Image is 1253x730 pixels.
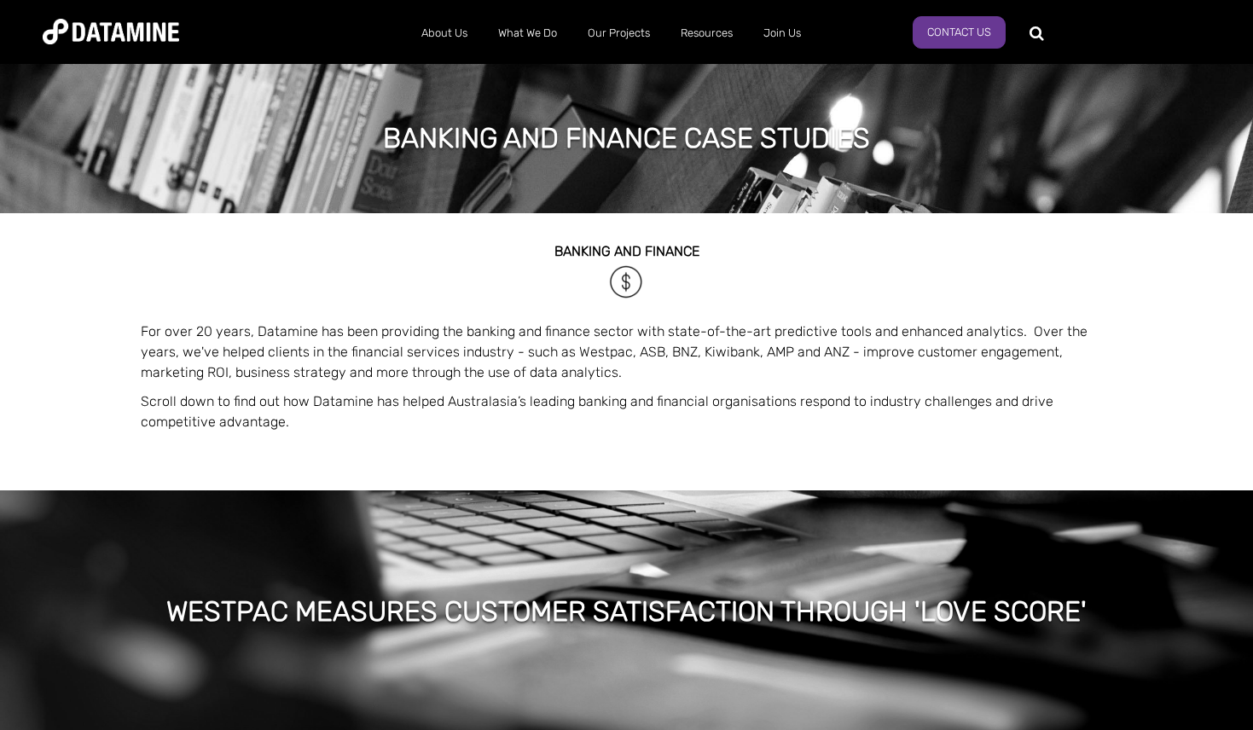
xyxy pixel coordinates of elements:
[43,19,179,44] img: Datamine
[572,11,665,55] a: Our Projects
[483,11,572,55] a: What We Do
[913,16,1006,49] a: Contact Us
[141,391,1113,432] p: Scroll down to find out how Datamine has helped Australasia’s leading banking and financial organ...
[141,244,1113,259] h2: BANKING and FINANCE
[383,119,870,157] h1: Banking and finance case studies
[166,593,1087,630] h1: WESTPAC MEASURES CUSTOMER SATISFACTION THROUGH 'LOVE SCORE'
[665,11,748,55] a: Resources
[406,11,483,55] a: About Us
[748,11,816,55] a: Join Us
[607,263,646,301] img: Banking & Financial-1
[141,322,1113,383] p: For over 20 years, Datamine has been providing the banking and finance sector with state-of-the-a...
